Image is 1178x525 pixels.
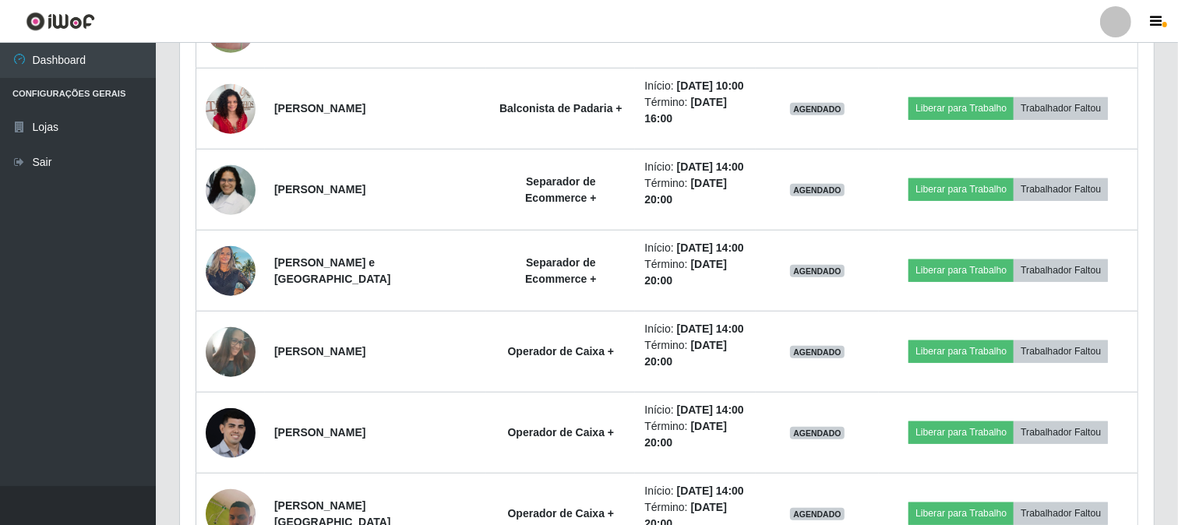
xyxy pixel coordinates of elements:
span: AGENDADO [790,265,845,277]
button: Liberar para Trabalho [908,340,1014,362]
img: 1751324308831.jpeg [206,238,256,304]
li: Término: [644,418,746,451]
li: Término: [644,256,746,289]
button: Trabalhador Faltou [1014,340,1108,362]
li: Início: [644,78,746,94]
time: [DATE] 10:00 [677,79,744,92]
strong: Separador de Ecommerce + [525,175,596,204]
span: AGENDADO [790,427,845,439]
strong: Operador de Caixa + [508,426,615,439]
li: Início: [644,240,746,256]
strong: Operador de Caixa + [508,507,615,520]
button: Trabalhador Faltou [1014,178,1108,200]
li: Início: [644,321,746,337]
li: Início: [644,402,746,418]
li: Término: [644,94,746,127]
time: [DATE] 14:00 [677,484,744,497]
strong: Balconista de Padaria + [499,102,623,115]
strong: Separador de Ecommerce + [525,256,596,285]
li: Início: [644,483,746,499]
img: 1725135374051.jpeg [206,318,256,386]
span: AGENDADO [790,103,845,115]
button: Trabalhador Faltou [1014,259,1108,281]
time: [DATE] 14:00 [677,403,744,416]
button: Trabalhador Faltou [1014,421,1108,443]
img: 1734175120781.jpeg [206,140,256,240]
button: Trabalhador Faltou [1014,502,1108,524]
button: Liberar para Trabalho [908,259,1014,281]
img: 1756678800904.jpeg [206,76,256,142]
button: Trabalhador Faltou [1014,97,1108,119]
span: AGENDADO [790,184,845,196]
time: [DATE] 14:00 [677,241,744,254]
button: Liberar para Trabalho [908,97,1014,119]
li: Término: [644,175,746,208]
time: [DATE] 14:00 [677,322,744,335]
span: AGENDADO [790,346,845,358]
strong: [PERSON_NAME] [274,345,365,358]
li: Término: [644,337,746,370]
time: [DATE] 14:00 [677,160,744,173]
img: CoreUI Logo [26,12,95,31]
strong: Operador de Caixa + [508,345,615,358]
strong: [PERSON_NAME] [274,426,365,439]
strong: [PERSON_NAME] [274,102,365,115]
img: 1733079896541.jpeg [206,408,256,458]
span: AGENDADO [790,508,845,520]
strong: [PERSON_NAME] e [GEOGRAPHIC_DATA] [274,256,391,285]
li: Início: [644,159,746,175]
button: Liberar para Trabalho [908,502,1014,524]
button: Liberar para Trabalho [908,178,1014,200]
strong: [PERSON_NAME] [274,183,365,196]
button: Liberar para Trabalho [908,421,1014,443]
